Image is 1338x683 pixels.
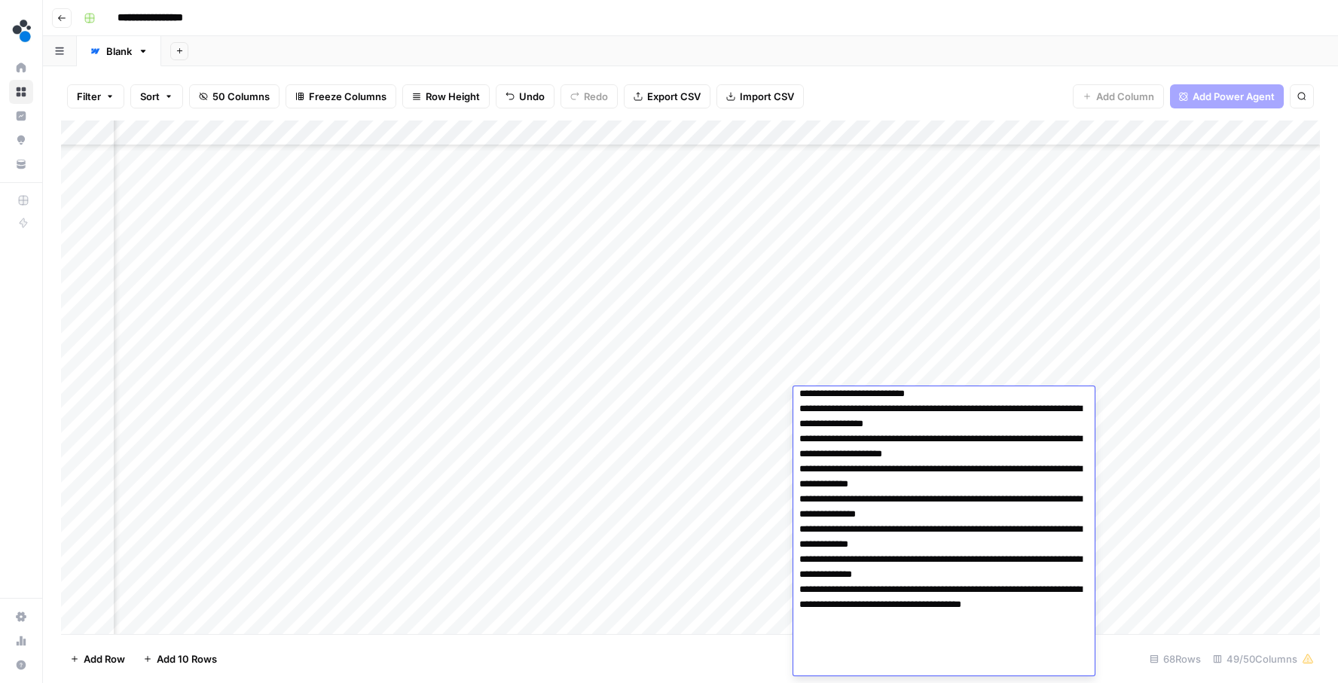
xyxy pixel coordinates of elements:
span: Sort [140,89,160,104]
button: Workspace: spot.ai [9,12,33,50]
span: Filter [77,89,101,104]
button: Add 10 Rows [134,647,226,671]
span: Add Row [84,651,125,666]
button: Freeze Columns [286,84,396,108]
button: Filter [67,84,124,108]
a: Browse [9,80,33,104]
button: Add Column [1073,84,1164,108]
a: Usage [9,629,33,653]
button: 50 Columns [189,84,280,108]
button: Export CSV [624,84,710,108]
div: Blank [106,44,132,59]
a: Blank [77,36,161,66]
button: Undo [496,84,554,108]
div: 49/50 Columns [1207,647,1320,671]
span: Row Height [426,89,480,104]
span: 50 Columns [212,89,270,104]
button: Redo [561,84,618,108]
div: 68 Rows [1144,647,1207,671]
span: Export CSV [647,89,701,104]
button: Import CSV [716,84,804,108]
span: Add Power Agent [1193,89,1275,104]
img: spot.ai Logo [9,17,36,44]
button: Help + Support [9,653,33,677]
span: Import CSV [740,89,794,104]
button: Row Height [402,84,490,108]
span: Add Column [1096,89,1154,104]
span: Redo [584,89,608,104]
a: Home [9,56,33,80]
a: Settings [9,605,33,629]
button: Add Power Agent [1170,84,1284,108]
button: Sort [130,84,183,108]
span: Add 10 Rows [157,651,217,666]
a: Opportunities [9,128,33,152]
button: Add Row [61,647,134,671]
span: Undo [519,89,545,104]
a: Your Data [9,152,33,176]
span: Freeze Columns [309,89,386,104]
a: Insights [9,104,33,128]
